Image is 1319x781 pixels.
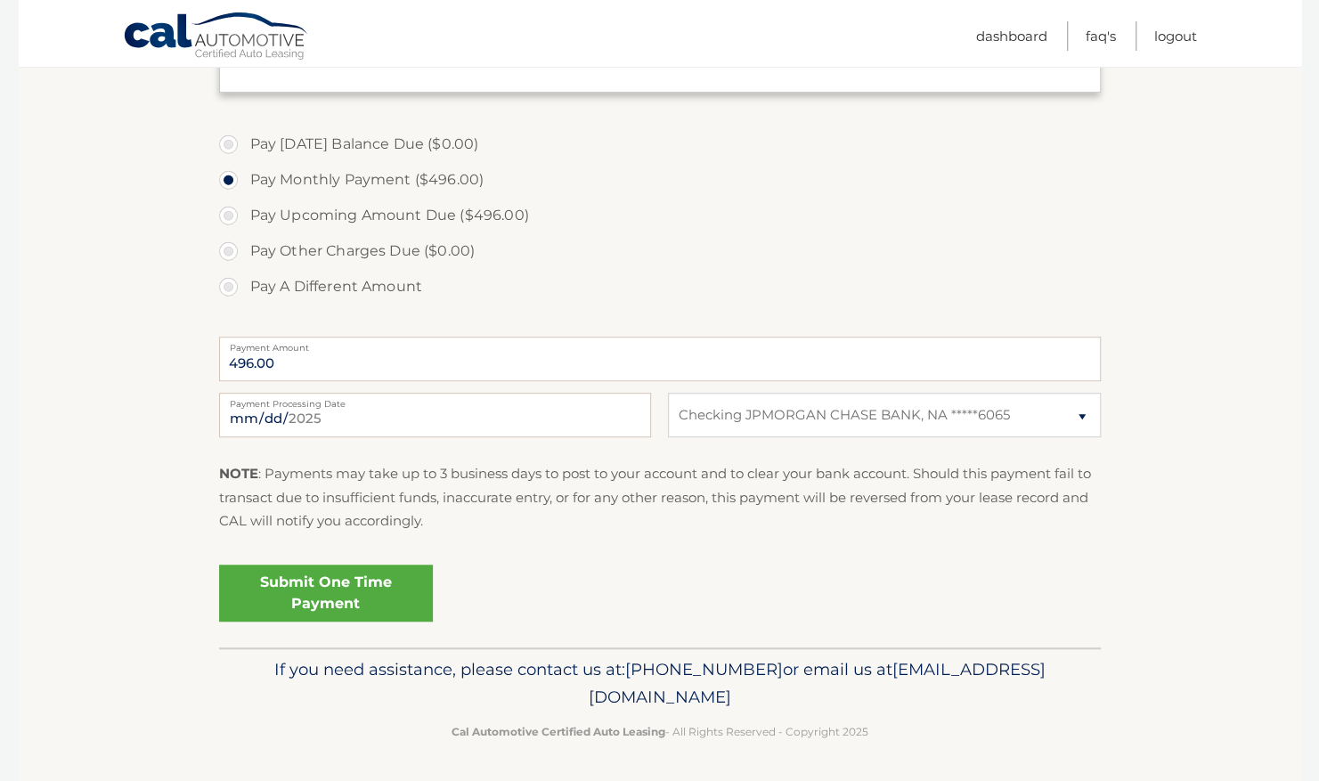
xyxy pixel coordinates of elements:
label: Payment Processing Date [219,393,651,407]
label: Pay Other Charges Due ($0.00) [219,233,1101,269]
label: Pay A Different Amount [219,269,1101,305]
a: Cal Automotive [123,12,310,63]
p: : Payments may take up to 3 business days to post to your account and to clear your bank account.... [219,462,1101,533]
a: Logout [1154,21,1197,51]
p: - All Rights Reserved - Copyright 2025 [231,722,1089,741]
strong: NOTE [219,465,258,482]
label: Pay [DATE] Balance Due ($0.00) [219,126,1101,162]
a: Submit One Time Payment [219,565,433,622]
input: Payment Amount [219,337,1101,381]
a: Dashboard [976,21,1047,51]
a: FAQ's [1086,21,1116,51]
label: Pay Upcoming Amount Due ($496.00) [219,198,1101,233]
label: Payment Amount [219,337,1101,351]
label: Pay Monthly Payment ($496.00) [219,162,1101,198]
span: [PHONE_NUMBER] [625,659,783,679]
p: If you need assistance, please contact us at: or email us at [231,655,1089,712]
input: Payment Date [219,393,651,437]
strong: Cal Automotive Certified Auto Leasing [452,725,665,738]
